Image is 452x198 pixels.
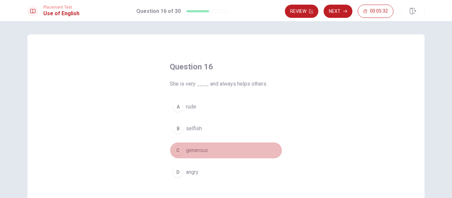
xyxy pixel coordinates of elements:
[186,168,199,176] span: angry
[43,10,79,18] h1: Use of English
[170,142,282,159] button: Cgenerous
[370,9,388,14] span: 00:05:32
[170,80,282,88] span: She is very ____ and always helps others.
[173,101,183,112] div: A
[173,145,183,156] div: C
[173,123,183,134] div: B
[173,167,183,178] div: D
[43,5,79,10] span: Placement Test
[186,146,208,154] span: generous
[186,103,196,111] span: rude
[170,120,282,137] button: Bselfish
[285,5,318,18] button: Review
[324,5,352,18] button: Next
[170,99,282,115] button: Arude
[136,7,181,15] h1: Question 16 of 30
[170,61,282,72] h4: Question 16
[170,164,282,180] button: Dangry
[186,125,202,133] span: selfish
[358,5,393,18] button: 00:05:32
